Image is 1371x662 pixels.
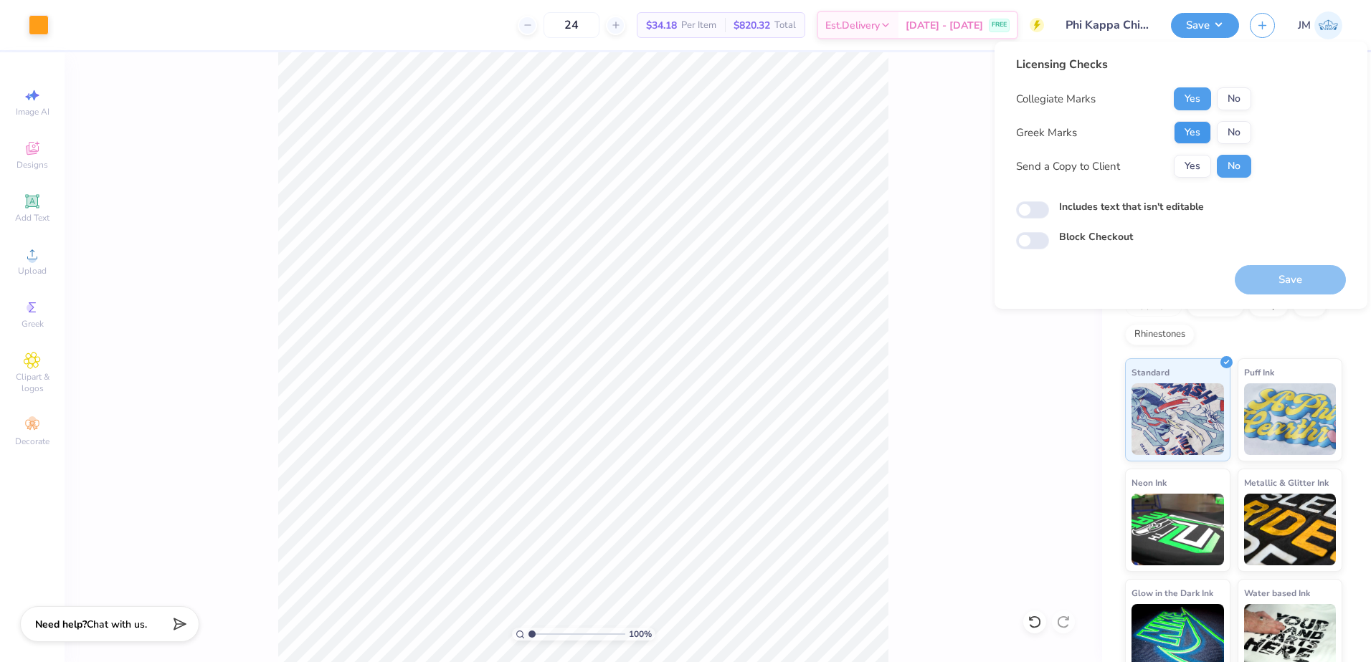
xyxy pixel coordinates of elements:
strong: Need help? [35,618,87,631]
span: Per Item [681,18,716,33]
span: Chat with us. [87,618,147,631]
span: Metallic & Glitter Ink [1244,475,1329,490]
button: No [1217,155,1251,178]
span: Greek [22,318,44,330]
div: Greek Marks [1016,125,1077,141]
span: $34.18 [646,18,677,33]
button: Yes [1174,121,1211,144]
button: No [1217,121,1251,144]
span: FREE [992,20,1007,30]
span: Total [774,18,796,33]
img: Standard [1132,383,1224,455]
span: Designs [16,159,48,171]
img: Joshua Malaki [1314,11,1342,39]
div: Collegiate Marks [1016,91,1096,107]
span: Neon Ink [1132,475,1167,490]
span: Glow in the Dark Ink [1132,585,1213,600]
span: Clipart & logos [7,371,57,394]
img: Puff Ink [1244,383,1337,455]
div: Licensing Checks [1016,56,1251,73]
span: Water based Ink [1244,585,1310,600]
img: Metallic & Glitter Ink [1244,494,1337,565]
input: – – [544,12,599,38]
span: Upload [18,265,47,277]
div: Rhinestones [1125,324,1195,345]
span: JM [1298,17,1311,34]
label: Includes text that isn't editable [1059,199,1204,214]
span: Puff Ink [1244,365,1274,380]
span: $820.32 [734,18,770,33]
input: Untitled Design [1055,11,1160,39]
span: 100 % [629,628,652,641]
button: Save [1171,13,1239,38]
span: Image AI [16,106,49,117]
span: Est. Delivery [825,18,880,33]
span: Add Text [15,212,49,224]
div: Send a Copy to Client [1016,158,1120,175]
img: Neon Ink [1132,494,1224,565]
span: [DATE] - [DATE] [906,18,983,33]
label: Block Checkout [1059,229,1133,244]
button: No [1217,87,1251,110]
a: JM [1298,11,1342,39]
span: Standard [1132,365,1170,380]
span: Decorate [15,436,49,447]
button: Yes [1174,155,1211,178]
button: Yes [1174,87,1211,110]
